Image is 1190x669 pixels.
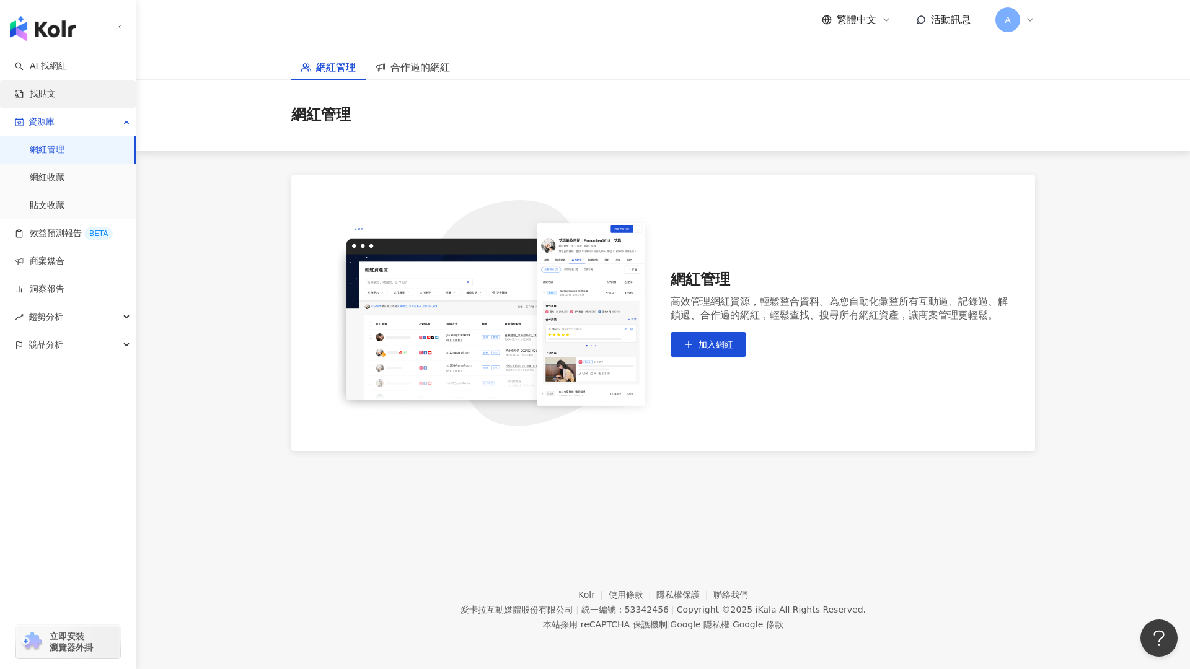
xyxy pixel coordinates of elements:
span: A [1005,13,1011,27]
span: | [671,605,674,614]
div: 高效管理網紅資源，輕鬆整合資料。為您自動化彙整所有互動過、記錄過、解鎖過、合作過的網紅，輕鬆查找、搜尋所有網紅資產，讓商案管理更輕鬆。 [671,295,1010,322]
a: 使用條款 [609,590,657,600]
a: 聯絡我們 [713,590,748,600]
div: 網紅管理 [671,269,1010,291]
span: 資源庫 [29,108,55,136]
a: 效益預測報告BETA [15,227,113,240]
span: 合作過的網紅 [390,59,450,75]
a: 商案媒合 [15,255,64,268]
iframe: Help Scout Beacon - Open [1140,619,1178,657]
span: | [576,605,579,614]
a: 隱私權保護 [656,590,713,600]
span: | [668,619,671,629]
span: 競品分析 [29,331,63,359]
span: | [729,619,733,629]
span: 網紅管理 [316,59,356,75]
img: logo [10,16,76,41]
a: 洞察報告 [15,283,64,295]
span: 繁體中文 [837,13,876,27]
span: 網紅管理 [291,105,351,126]
a: 找貼文 [15,88,56,100]
span: 趨勢分析 [29,303,63,331]
img: chrome extension [20,632,44,652]
a: 網紅收藏 [30,172,64,184]
img: 網紅管理 [316,200,656,426]
a: chrome extension立即安裝 瀏覽器外掛 [16,625,120,658]
span: 立即安裝 瀏覽器外掛 [50,631,93,653]
div: 愛卡拉互動媒體股份有限公司 [461,605,573,614]
div: Copyright © 2025 All Rights Reserved. [677,605,866,614]
button: 加入網紅 [671,332,746,357]
a: searchAI 找網紅 [15,60,67,72]
a: iKala [756,605,777,614]
a: 網紅管理 [30,144,64,156]
div: 統一編號：53342456 [581,605,669,614]
a: 貼文收藏 [30,199,64,212]
a: Kolr [578,590,608,600]
a: Google 條款 [733,619,783,629]
span: 本站採用 reCAPTCHA 保護機制 [543,617,783,632]
span: 加入網紅 [699,339,733,349]
a: Google 隱私權 [670,619,729,629]
span: rise [15,313,24,321]
span: 活動訊息 [931,14,971,25]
